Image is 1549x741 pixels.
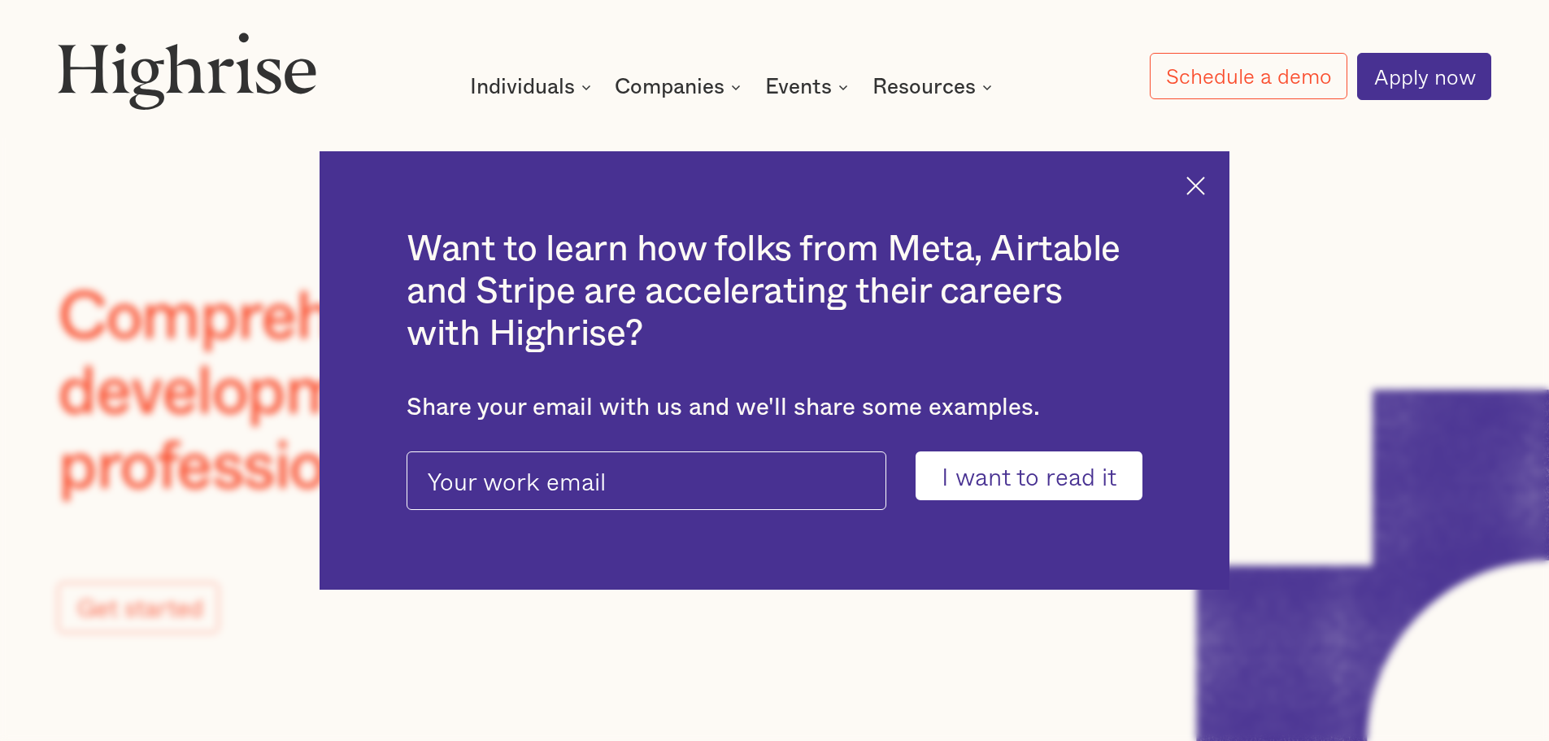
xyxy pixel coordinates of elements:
a: Schedule a demo [1150,53,1348,99]
div: Individuals [470,77,596,97]
form: pop-up-modal-form [407,451,1142,500]
img: Cross icon [1186,177,1205,195]
input: Your work email [407,451,886,510]
div: Resources [872,77,997,97]
h2: Want to learn how folks from Meta, Airtable and Stripe are accelerating their careers with Highrise? [407,229,1142,355]
div: Events [765,77,853,97]
div: Events [765,77,832,97]
input: I want to read it [916,451,1142,500]
div: Companies [615,77,746,97]
div: Companies [615,77,724,97]
div: Resources [872,77,976,97]
div: Share your email with us and we'll share some examples. [407,394,1142,422]
img: Highrise logo [58,32,316,110]
div: Individuals [470,77,575,97]
a: Apply now [1357,53,1491,100]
